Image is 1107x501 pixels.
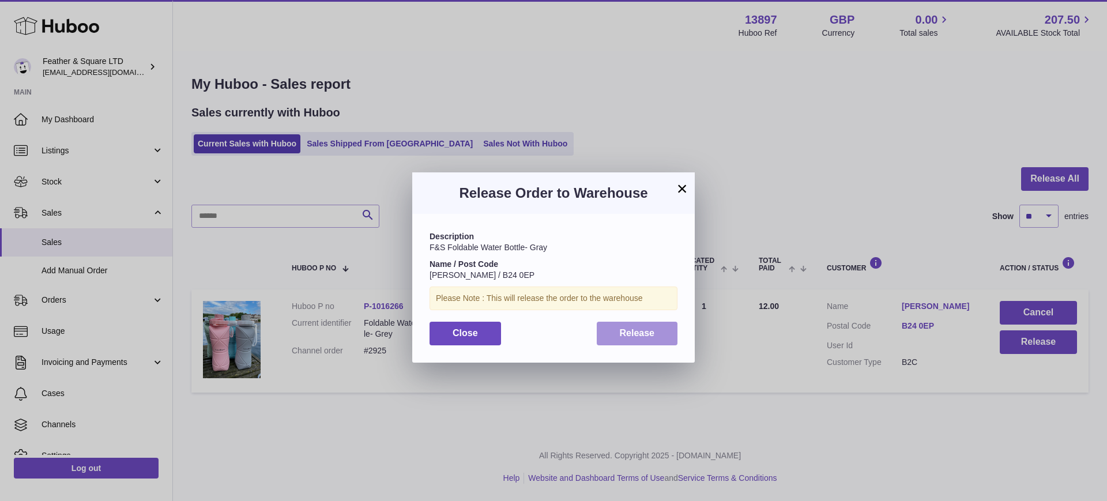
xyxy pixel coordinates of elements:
[453,328,478,338] span: Close
[430,232,474,241] strong: Description
[430,270,534,280] span: [PERSON_NAME] / B24 0EP
[430,184,677,202] h3: Release Order to Warehouse
[675,182,689,195] button: ×
[430,287,677,310] div: Please Note : This will release the order to the warehouse
[620,328,655,338] span: Release
[430,259,498,269] strong: Name / Post Code
[430,243,547,252] span: F&S Foldable Water Bottle- Gray
[430,322,501,345] button: Close
[597,322,678,345] button: Release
